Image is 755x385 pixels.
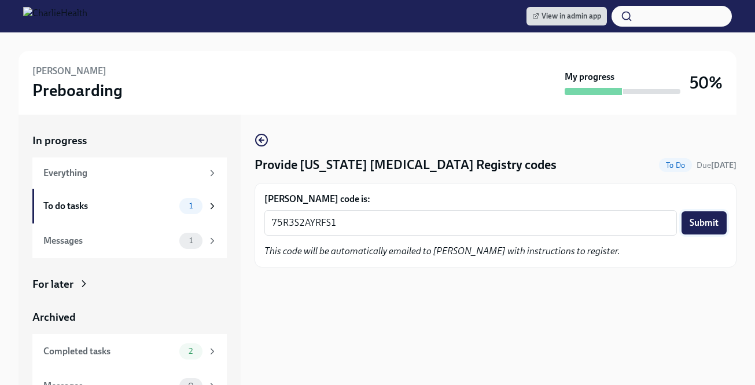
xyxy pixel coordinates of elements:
[182,201,200,210] span: 1
[32,310,227,325] a: Archived
[711,160,736,170] strong: [DATE]
[526,7,607,25] a: View in admin app
[43,345,175,358] div: Completed tasks
[565,71,614,83] strong: My progress
[32,157,227,189] a: Everything
[659,161,692,170] span: To Do
[43,167,202,179] div: Everything
[255,156,557,174] h4: Provide [US_STATE] [MEDICAL_DATA] Registry codes
[182,347,200,355] span: 2
[32,65,106,78] h6: [PERSON_NAME]
[271,216,670,230] textarea: 75R3S2AYRFS1
[32,133,227,148] a: In progress
[32,189,227,223] a: To do tasks1
[32,277,227,292] a: For later
[23,7,87,25] img: CharlieHealth
[682,211,727,234] button: Submit
[690,217,719,229] span: Submit
[32,223,227,258] a: Messages1
[32,80,123,101] h3: Preboarding
[264,193,727,206] label: [PERSON_NAME] code is:
[32,277,73,292] div: For later
[697,160,736,171] span: August 19th, 2025 08:00
[182,236,200,245] span: 1
[32,334,227,369] a: Completed tasks2
[532,10,601,22] span: View in admin app
[43,234,175,247] div: Messages
[43,200,175,212] div: To do tasks
[697,160,736,170] span: Due
[690,72,723,93] h3: 50%
[264,245,620,256] em: This code will be automatically emailed to [PERSON_NAME] with instructions to register.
